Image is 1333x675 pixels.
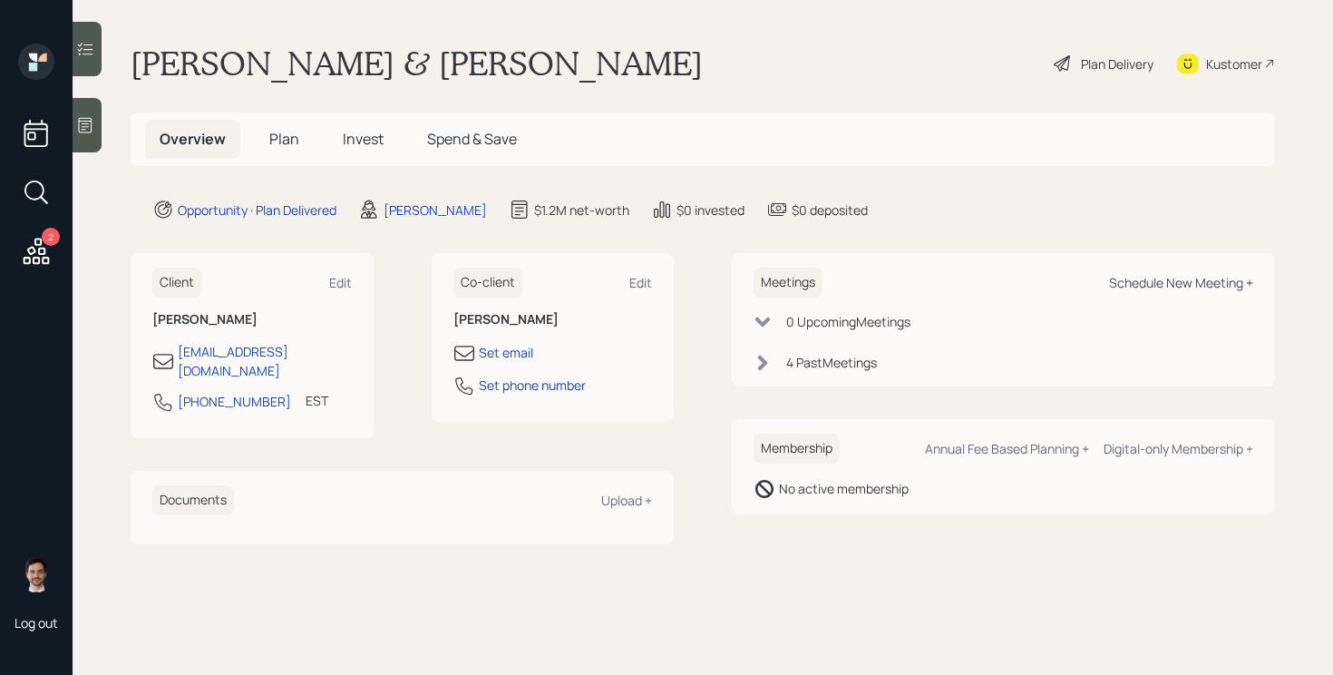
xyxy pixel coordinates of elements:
div: 2 [42,228,60,246]
div: Plan Delivery [1081,54,1153,73]
h6: [PERSON_NAME] [152,312,352,328]
div: 4 Past Meeting s [786,353,877,372]
div: Upload + [601,492,652,509]
div: Log out [15,614,58,631]
div: EST [306,391,328,410]
div: Opportunity · Plan Delivered [178,201,336,220]
div: Schedule New Meeting + [1109,274,1253,291]
div: $0 invested [676,201,744,220]
span: Invest [343,129,384,149]
span: Overview [160,129,226,149]
div: 0 Upcoming Meeting s [786,312,910,331]
h6: Co-client [453,268,522,298]
h6: Documents [152,485,234,515]
span: Spend & Save [427,129,517,149]
h6: Meetings [754,268,822,298]
h6: Client [152,268,201,298]
div: Set phone number [479,376,586,395]
div: $0 deposited [792,201,868,220]
h6: [PERSON_NAME] [453,312,653,328]
div: [PERSON_NAME] [384,201,487,220]
img: jonah-coleman-headshot.png [18,556,54,592]
div: No active membership [779,479,909,498]
div: $1.2M net-worth [534,201,629,220]
div: Edit [329,274,352,291]
h1: [PERSON_NAME] & [PERSON_NAME] [131,44,703,83]
div: Kustomer [1206,54,1262,73]
div: Annual Fee Based Planning + [925,440,1089,457]
div: [PHONE_NUMBER] [178,392,291,411]
div: Digital-only Membership + [1104,440,1253,457]
div: Edit [629,274,652,291]
div: [EMAIL_ADDRESS][DOMAIN_NAME] [178,342,352,380]
h6: Membership [754,434,840,464]
span: Plan [269,129,299,149]
div: Set email [479,343,533,362]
